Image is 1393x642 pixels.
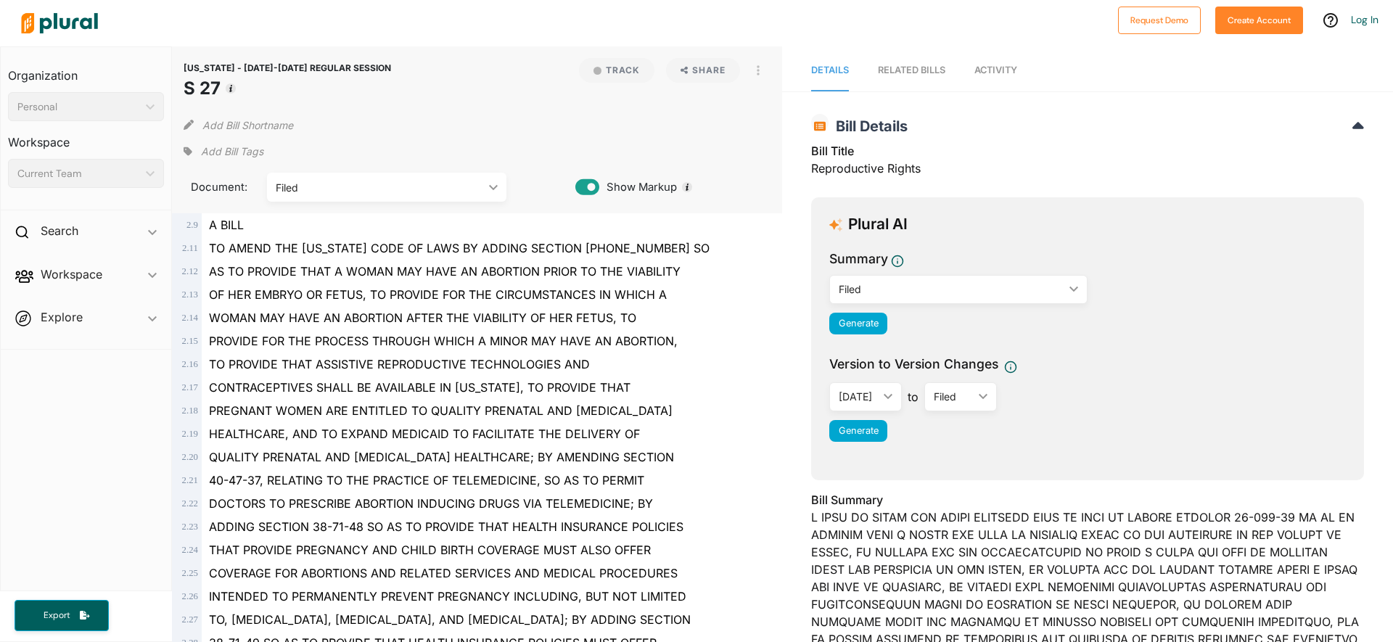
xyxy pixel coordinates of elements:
[848,215,908,234] h3: Plural AI
[209,450,674,464] span: QUALITY PRENATAL AND [MEDICAL_DATA] HEALTHCARE; BY AMENDING SECTION
[182,452,198,462] span: 2 . 20
[1351,13,1378,26] a: Log In
[209,519,683,534] span: ADDING SECTION 38-71-48 SO AS TO PROVIDE THAT HEALTH INSURANCE POLICIES
[839,425,879,436] span: Generate
[201,144,263,159] span: Add Bill Tags
[829,250,888,268] h3: Summary
[8,121,164,153] h3: Workspace
[934,389,973,404] div: Filed
[811,491,1364,509] h3: Bill Summary
[186,220,198,230] span: 2 . 9
[182,406,198,416] span: 2 . 18
[33,609,80,622] span: Export
[209,496,653,511] span: DOCTORS TO PRESCRIBE ABORTION INDUCING DRUGS VIA TELEMEDICINE; BY
[1215,7,1303,34] button: Create Account
[8,54,164,86] h3: Organization
[209,403,673,418] span: PREGNANT WOMEN ARE ENTITLED TO QUALITY PRENATAL AND [MEDICAL_DATA]
[209,334,678,348] span: PROVIDE FOR THE PROCESS THROUGH WHICH A MINOR MAY HAVE AN ABORTION,
[184,179,249,195] span: Document:
[829,355,998,374] span: Version to Version Changes
[839,281,1064,297] div: Filed
[182,498,198,509] span: 2 . 22
[182,429,198,439] span: 2 . 19
[974,65,1017,75] span: Activity
[681,181,694,194] div: Tooltip anchor
[209,543,651,557] span: THAT PROVIDE PREGNANCY AND CHILD BIRTH COVERAGE MUST ALSO OFFER
[15,600,109,631] button: Export
[182,568,198,578] span: 2 . 25
[811,50,849,91] a: Details
[829,420,887,442] button: Generate
[209,287,667,302] span: OF HER EMBRYO OR FETUS, TO PROVIDE FOR THE CIRCUMSTANCES IN WHICH A
[878,63,945,77] div: RELATED BILLS
[209,566,678,580] span: COVERAGE FOR ABORTIONS AND RELATED SERVICES AND MEDICAL PROCEDURES
[17,166,140,181] div: Current Team
[209,357,590,371] span: TO PROVIDE THAT ASSISTIVE REPRODUCTIVE TECHNOLOGIES AND
[660,58,747,83] button: Share
[182,313,198,323] span: 2 . 14
[182,336,198,346] span: 2 . 15
[579,58,654,83] button: Track
[209,589,686,604] span: INTENDED TO PERMANENTLY PREVENT PREGNANCY INCLUDING, BUT NOT LIMITED
[182,359,198,369] span: 2 . 16
[829,118,908,135] span: Bill Details
[974,50,1017,91] a: Activity
[209,427,640,441] span: HEALTHCARE, AND TO EXPAND MEDICAID TO FACILITATE THE DELIVERY OF
[209,310,636,325] span: WOMAN MAY HAVE AN ABORTION AFTER THE VIABILITY OF HER FETUS, TO
[182,522,198,532] span: 2 . 23
[209,473,644,487] span: 40-47-37, RELATING TO THE PRACTICE OF TELEMEDICINE, SO AS TO PERMIT
[184,75,391,102] h1: S 27
[811,65,849,75] span: Details
[209,612,691,627] span: TO, [MEDICAL_DATA], [MEDICAL_DATA], AND [MEDICAL_DATA]; BY ADDING SECTION
[666,58,741,83] button: Share
[182,266,198,276] span: 2 . 12
[829,313,887,334] button: Generate
[182,545,198,555] span: 2 . 24
[902,388,924,406] span: to
[1118,7,1201,34] button: Request Demo
[811,142,1364,186] div: Reproductive Rights
[599,179,677,195] span: Show Markup
[811,142,1364,160] h3: Bill Title
[41,223,78,239] h2: Search
[184,141,263,162] div: Add tags
[1118,12,1201,27] a: Request Demo
[182,382,198,392] span: 2 . 17
[209,241,710,255] span: TO AMEND THE [US_STATE] CODE OF LAWS BY ADDING SECTION [PHONE_NUMBER] SO
[182,591,198,601] span: 2 . 26
[182,289,198,300] span: 2 . 13
[224,82,237,95] div: Tooltip anchor
[184,62,391,73] span: [US_STATE] - [DATE]-[DATE] REGULAR SESSION
[17,99,140,115] div: Personal
[209,264,681,279] span: AS TO PROVIDE THAT A WOMAN MAY HAVE AN ABORTION PRIOR TO THE VIABILITY
[878,50,945,91] a: RELATED BILLS
[839,318,879,329] span: Generate
[182,475,198,485] span: 2 . 21
[209,218,244,232] span: A BILL
[182,243,198,253] span: 2 . 11
[276,180,483,195] div: Filed
[182,614,198,625] span: 2 . 27
[209,380,630,395] span: CONTRACEPTIVES SHALL BE AVAILABLE IN [US_STATE], TO PROVIDE THAT
[202,113,293,136] button: Add Bill Shortname
[1215,12,1303,27] a: Create Account
[839,389,878,404] div: [DATE]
